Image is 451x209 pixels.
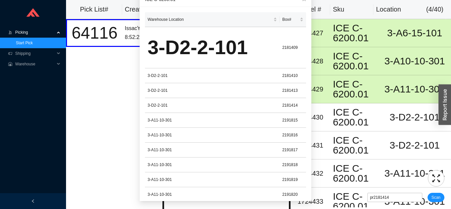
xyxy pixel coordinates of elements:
[333,163,376,183] div: ICE C-6200.01
[280,113,306,128] td: 2191815
[15,59,55,69] span: Warehouse
[280,128,306,143] td: 2191816
[333,135,376,155] div: ICE C-6200.01
[280,172,306,187] td: 2191819
[381,84,448,94] div: 3-A11-10-301
[381,140,448,150] div: 3-D2-2-101
[15,27,55,38] span: Picking
[280,68,306,83] td: 2181410
[125,24,153,33] div: IssacY
[381,168,448,178] div: 3-A11-10-301
[333,23,376,43] div: ICE C-6200.01
[381,56,448,66] div: 3-A10-10-301
[148,31,277,64] div: 3-D2-2-101
[333,79,376,99] div: ICE C-6200.01
[148,147,277,153] div: 3-A11-10-301
[282,16,298,23] span: Box#
[280,143,306,157] td: 2191817
[280,12,306,27] th: Box# sortable
[428,173,444,183] span: fullscreen
[148,87,277,94] div: 3-D2-2-101
[148,102,277,109] div: 3-D2-2-101
[333,51,376,71] div: ICE C-6200.01
[426,4,443,15] div: ( 4 / 40 )
[148,161,277,168] div: 3-A11-10-301
[381,28,448,38] div: 3-A6-15-101
[376,4,401,15] div: Location
[148,16,272,23] span: Warehouse Location
[148,72,277,79] div: 3-D2-2-101
[280,27,306,68] td: 2181409
[125,33,153,42] div: 8:52:20 AM
[148,132,277,138] div: 3-A11-10-301
[148,176,277,183] div: 3-A11-10-301
[428,170,444,187] button: fullscreen
[280,83,306,98] td: 2181413
[381,112,448,122] div: 3-D2-2-101
[15,48,55,59] span: Shipping
[31,199,35,203] span: left
[148,117,277,123] div: 3-A11-10-301
[280,98,306,113] td: 2181414
[293,196,328,207] div: 1724433
[145,12,280,27] th: Warehouse Location sortable
[70,25,120,41] div: 64116
[280,157,306,172] td: 2191818
[148,191,277,198] div: 3-A11-10-301
[428,193,444,202] button: Scan
[333,107,376,127] div: ICE C-6200.01
[381,196,448,206] div: 3-A11-10-301
[432,194,440,201] span: Scan
[280,187,306,202] td: 2191820
[16,41,33,45] a: Start Pick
